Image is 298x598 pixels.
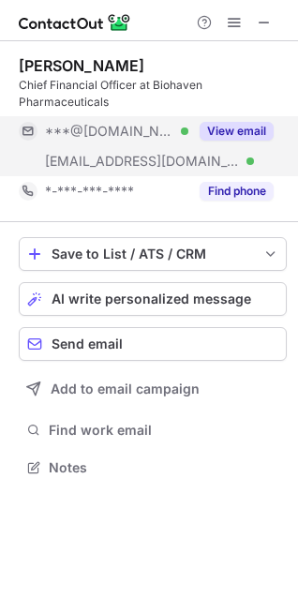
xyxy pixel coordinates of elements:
img: ContactOut v5.3.10 [19,11,131,34]
button: Notes [19,455,287,481]
button: Send email [19,327,287,361]
span: Find work email [49,422,279,439]
button: AI write personalized message [19,282,287,316]
div: Save to List / ATS / CRM [52,247,254,262]
button: Reveal Button [200,182,274,201]
span: Notes [49,459,279,476]
button: Find work email [19,417,287,443]
div: [PERSON_NAME] [19,56,144,75]
button: save-profile-one-click [19,237,287,271]
span: [EMAIL_ADDRESS][DOMAIN_NAME] [45,153,240,170]
button: Reveal Button [200,122,274,141]
div: Chief Financial Officer at Biohaven Pharmaceuticals [19,77,287,111]
span: AI write personalized message [52,292,251,306]
span: Send email [52,336,123,351]
span: Add to email campaign [51,381,200,396]
span: ***@[DOMAIN_NAME] [45,123,174,140]
button: Add to email campaign [19,372,287,406]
